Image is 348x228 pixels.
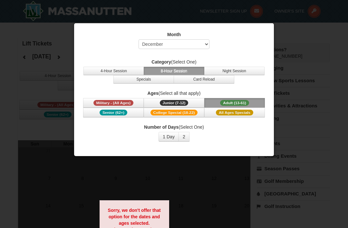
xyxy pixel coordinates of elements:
[159,132,179,142] button: 1 Day
[82,59,266,65] label: (Select One)
[167,32,181,37] strong: Month
[204,67,265,75] button: Night Session
[150,110,198,115] span: College Special (18-22)
[144,108,204,117] button: College Special (18-22)
[144,124,179,130] strong: Number of Days
[82,124,266,130] label: (Select One)
[100,110,127,115] span: Senior (62+)
[204,108,265,117] button: All Ages Specials
[144,67,204,75] button: 8-Hour Session
[83,108,144,117] button: Senior (62+)
[216,110,253,115] span: All Ages Specials
[148,91,159,96] strong: Ages
[151,59,171,64] strong: Category
[83,67,144,75] button: 4-Hour Session
[160,100,188,106] span: Junior (7-12)
[204,98,265,108] button: Adult (13-61)
[220,100,249,106] span: Adult (13-61)
[113,75,174,84] button: Specials
[82,90,266,96] label: (Select all that apply)
[179,132,189,142] button: 2
[83,98,144,108] button: Military - (All Ages)
[93,100,134,106] span: Military - (All Ages)
[144,98,204,108] button: Junior (7-12)
[174,75,234,84] button: Card Reload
